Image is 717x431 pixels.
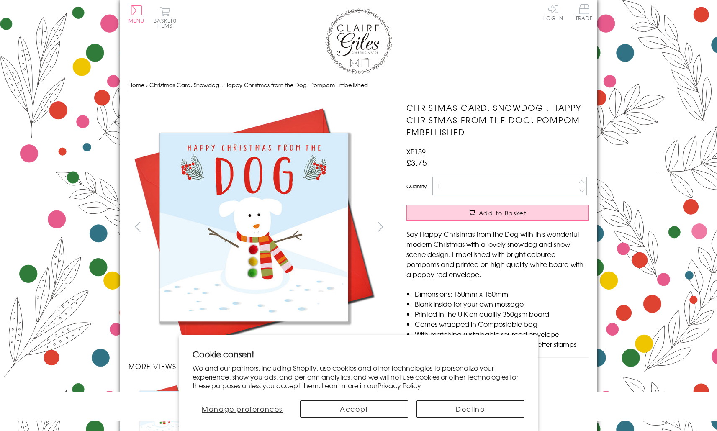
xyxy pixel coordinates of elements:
label: Quantity [406,182,427,190]
img: Christmas Card, Snowdog , Happy Christmas from the Dog, Pompom Embellished [128,102,379,353]
a: Privacy Policy [378,380,421,390]
span: Manage preferences [202,404,283,414]
span: 0 items [157,17,177,29]
span: Add to Basket [479,209,527,217]
span: £3.75 [406,156,427,168]
span: Menu [128,17,145,24]
h1: Christmas Card, Snowdog , Happy Christmas from the Dog, Pompom Embellished [406,102,589,138]
span: XP159 [406,146,426,156]
button: Basket0 items [154,7,177,28]
nav: breadcrumbs [128,77,589,94]
button: Menu [128,5,145,23]
button: Manage preferences [193,400,292,418]
li: Blank inside for your own message [415,299,589,309]
button: Accept [300,400,408,418]
span: › [146,81,148,89]
h2: Cookie consent [193,348,524,360]
img: Christmas Card, Snowdog , Happy Christmas from the Dog, Pompom Embellished [390,102,641,352]
li: Printed in the U.K on quality 350gsm board [415,309,589,319]
a: Home [128,81,144,89]
a: Log In [543,4,563,21]
span: Christmas Card, Snowdog , Happy Christmas from the Dog, Pompom Embellished [149,81,368,89]
p: Say Happy Christmas from the Dog with this wonderful modern Christmas with a lovely snowdog and s... [406,229,589,279]
button: prev [128,217,147,236]
h3: More views [128,361,390,371]
button: Add to Basket [406,205,589,221]
p: We and our partners, including Shopify, use cookies and other technologies to personalize your ex... [193,364,524,390]
li: Comes wrapped in Compostable bag [415,319,589,329]
button: Decline [416,400,524,418]
span: Trade [576,4,593,21]
li: With matching sustainable sourced envelope [415,329,589,339]
button: next [371,217,390,236]
li: Dimensions: 150mm x 150mm [415,289,589,299]
img: Claire Giles Greetings Cards [325,8,392,74]
a: Trade [576,4,593,22]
